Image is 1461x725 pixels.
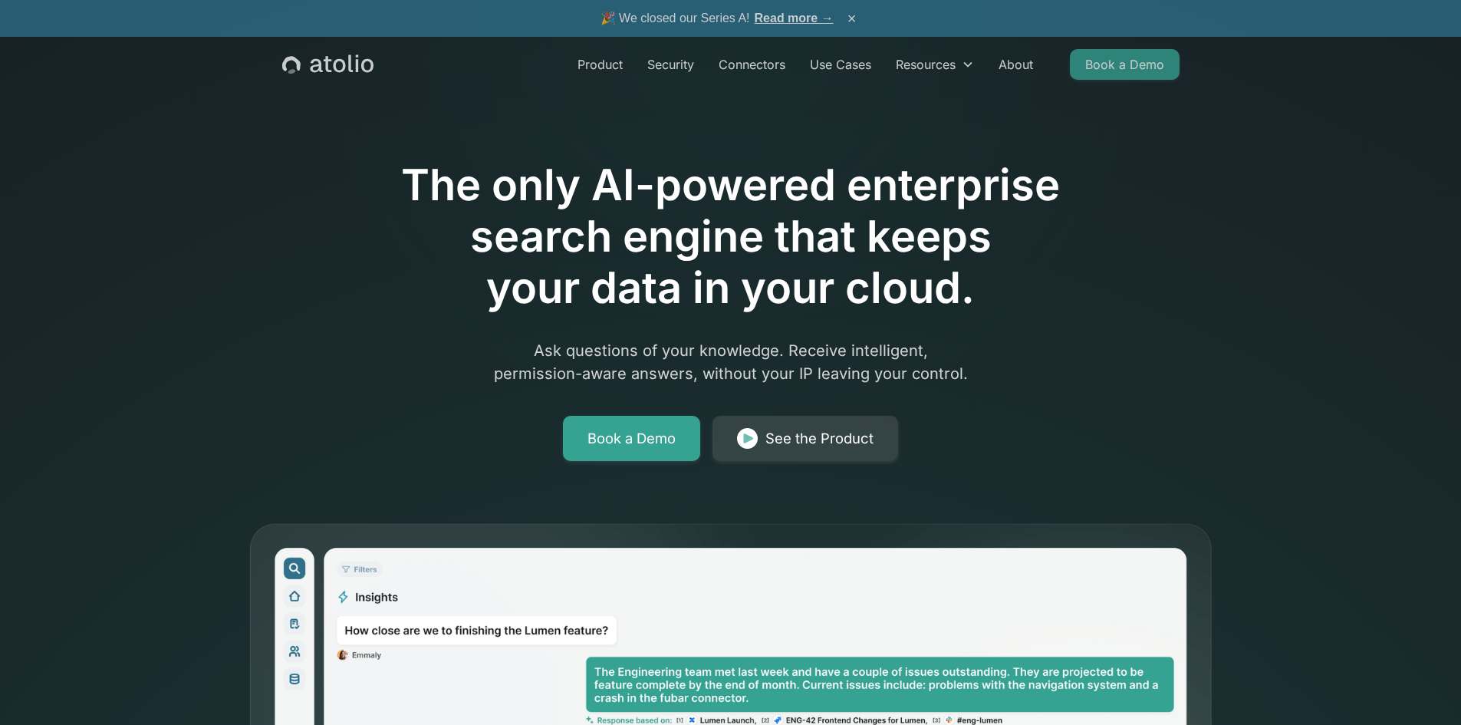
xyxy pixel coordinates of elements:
[436,339,1025,385] p: Ask questions of your knowledge. Receive intelligent, permission-aware answers, without your IP l...
[986,49,1045,80] a: About
[565,49,635,80] a: Product
[635,49,706,80] a: Security
[896,55,956,74] div: Resources
[1070,49,1180,80] a: Book a Demo
[601,9,834,28] span: 🎉 We closed our Series A!
[755,12,834,25] a: Read more →
[706,49,798,80] a: Connectors
[338,160,1124,315] h1: The only AI-powered enterprise search engine that keeps your data in your cloud.
[765,428,874,450] div: See the Product
[712,416,898,462] a: See the Product
[798,49,884,80] a: Use Cases
[843,10,861,27] button: ×
[563,416,700,462] a: Book a Demo
[282,54,373,74] a: home
[884,49,986,80] div: Resources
